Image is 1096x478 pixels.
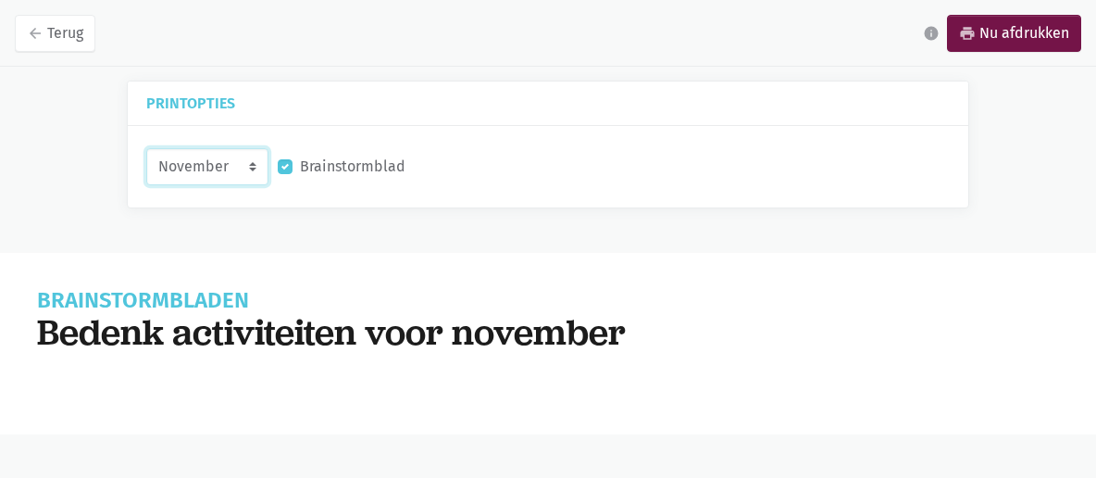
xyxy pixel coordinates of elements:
[959,25,976,42] i: print
[27,25,44,42] i: arrow_back
[15,15,95,52] a: arrow_backTerug
[146,96,950,110] h5: Printopties
[947,15,1081,52] a: printNu afdrukken
[923,25,940,42] i: info
[300,155,405,179] label: Brainstormblad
